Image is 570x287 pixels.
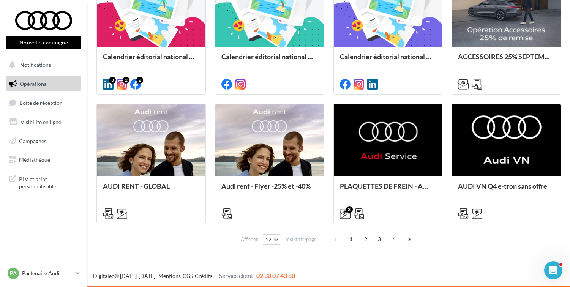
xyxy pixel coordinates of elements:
[20,61,51,68] span: Notifications
[340,182,436,197] div: PLAQUETTES DE FREIN - AUDI SERVICE
[458,182,554,197] div: AUDI VN Q4 e-tron sans offre
[285,236,317,243] span: résultats/page
[19,174,78,190] span: PLV et print personnalisable
[19,99,63,106] span: Boîte de réception
[360,233,372,245] span: 2
[136,77,143,84] div: 2
[458,53,554,68] div: ACCESSOIRES 25% SEPTEMBRE - AUDI SERVICE
[103,182,199,197] div: AUDI RENT - GLOBAL
[93,273,295,279] span: © [DATE]-[DATE] - - -
[345,233,357,245] span: 1
[340,53,436,68] div: Calendrier éditorial national : semaine du 08.09 au 14.09
[262,234,281,245] button: 12
[195,273,212,279] a: Crédits
[219,272,253,279] span: Service client
[123,77,129,84] div: 2
[109,77,116,84] div: 3
[20,80,46,87] span: Opérations
[183,273,193,279] a: CGS
[265,237,272,243] span: 12
[256,272,295,279] span: 02 30 07 43 80
[221,182,318,197] div: Audi rent - Flyer -25% et -40%
[22,270,73,277] p: Partenaire Audi
[5,152,83,168] a: Médiathèque
[93,273,115,279] a: Digitaleo
[21,119,61,125] span: Visibilité en ligne
[5,95,83,111] a: Boîte de réception
[5,114,83,130] a: Visibilité en ligne
[6,266,81,281] a: PA Partenaire Audi
[5,76,83,92] a: Opérations
[158,273,181,279] a: Mentions
[241,236,258,243] span: Afficher
[19,156,50,163] span: Médiathèque
[19,137,46,144] span: Campagnes
[221,53,318,68] div: Calendrier éditorial national : semaine du 15.09 au 21.09
[5,133,83,149] a: Campagnes
[103,53,199,68] div: Calendrier éditorial national : semaine du 22.09 au 28.09
[544,261,562,279] iframe: Intercom live chat
[373,233,385,245] span: 3
[5,171,83,193] a: PLV et print personnalisable
[6,36,81,49] button: Nouvelle campagne
[5,57,80,73] button: Notifications
[346,206,353,213] div: 3
[10,270,17,277] span: PA
[388,233,400,245] span: 4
